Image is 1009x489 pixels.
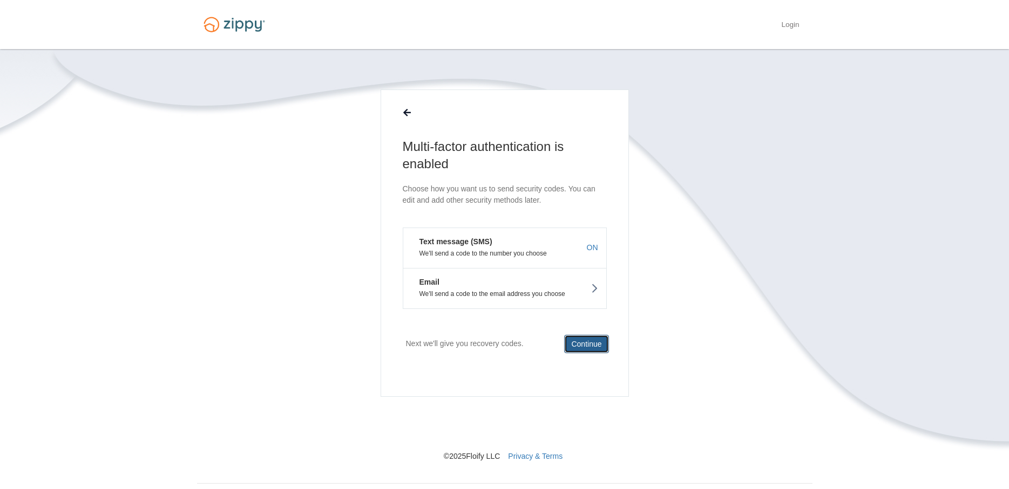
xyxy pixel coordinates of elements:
p: Next we'll give you recovery codes. [406,335,524,353]
span: ON [587,242,598,253]
button: Continue [564,335,608,353]
a: Privacy & Terms [508,452,563,460]
p: Choose how you want us to send security codes. You can edit and add other security methods later. [403,183,607,206]
img: Logo [197,12,272,37]
em: Text message (SMS) [411,236,492,247]
button: EmailWe'll send a code to the email address you choose [403,268,607,309]
button: Text message (SMS)We'll send a code to the number you chooseON [403,228,607,268]
h1: Multi-factor authentication is enabled [403,138,607,173]
em: Email [411,277,439,287]
p: We'll send a code to the email address you choose [411,290,598,298]
p: We'll send a code to the number you choose [411,250,598,257]
nav: © 2025 Floify LLC [197,397,812,462]
a: Login [781,20,799,31]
